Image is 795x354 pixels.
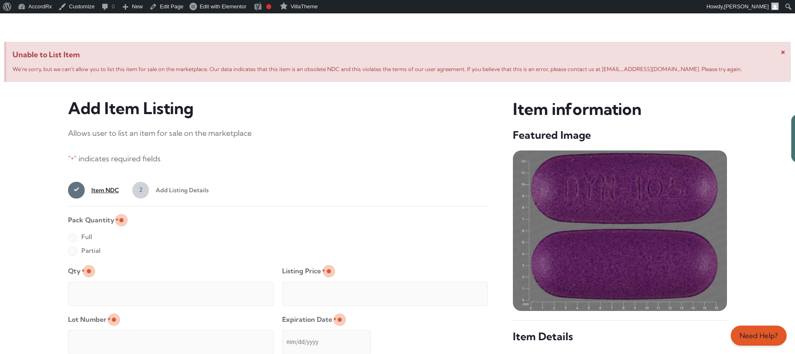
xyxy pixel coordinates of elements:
[282,330,371,354] input: mm/dd/yyyy
[513,99,727,120] h3: Item information
[68,213,119,227] legend: Pack Quantity
[149,182,209,199] span: Add Listing Details
[85,182,119,199] span: Item NDC
[68,152,488,166] p: " " indicates required fields
[282,264,325,278] label: Listing Price
[199,3,246,10] span: Edit with Elementor
[68,182,119,199] a: 1Item NDC
[282,313,336,326] label: Expiration Date
[68,244,101,257] label: Partial
[13,48,785,61] span: Unable to List Item
[731,326,787,346] a: Need Help?
[513,128,727,142] h5: Featured Image
[68,182,85,199] span: 1
[266,4,271,9] div: Focus keyphrase not set
[68,99,488,118] h3: Add Item Listing
[781,46,785,56] span: ×
[132,182,149,199] span: 2
[68,127,488,140] p: Allows user to list an item for sale on the marketplace
[513,330,727,344] h5: Item Details
[68,264,85,278] label: Qty
[68,230,92,244] label: Full
[13,66,742,72] span: We’re sorry, but we can’t allow you to list this item for sale on the marketplace. Our data indic...
[724,3,769,10] span: [PERSON_NAME]
[68,313,111,326] label: Lot Number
